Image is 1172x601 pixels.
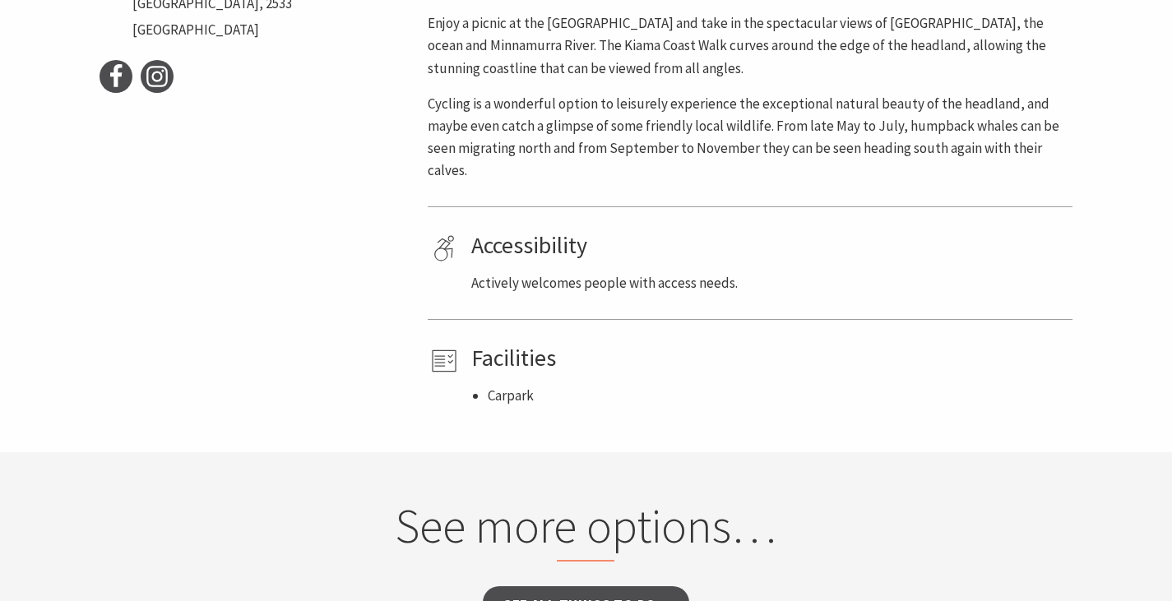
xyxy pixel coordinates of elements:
p: Enjoy a picnic at the [GEOGRAPHIC_DATA] and take in the spectacular views of [GEOGRAPHIC_DATA], t... [428,12,1072,80]
li: [GEOGRAPHIC_DATA] [132,19,292,41]
li: Carpark [488,385,769,407]
h4: Facilities [471,344,1067,372]
h4: Accessibility [471,232,1067,260]
p: Actively welcomes people with access needs. [471,272,1067,294]
h2: See more options… [272,497,900,562]
p: Cycling is a wonderful option to leisurely experience the exceptional natural beauty of the headl... [428,93,1072,183]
